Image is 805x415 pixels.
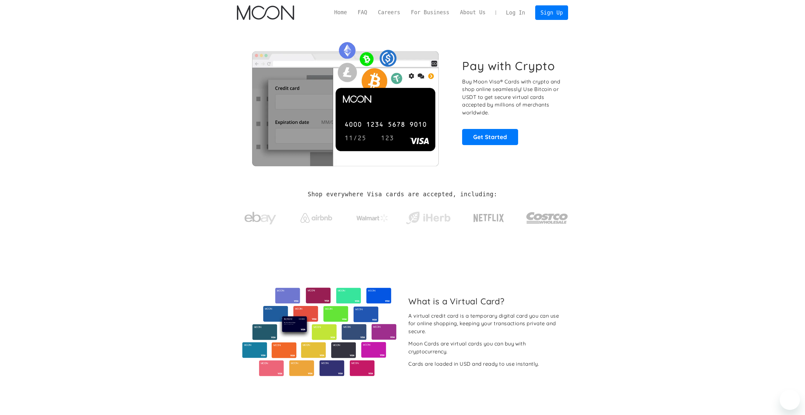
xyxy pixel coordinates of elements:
[237,38,454,166] img: Moon Cards let you spend your crypto anywhere Visa is accepted.
[455,9,491,16] a: About Us
[237,5,294,20] img: Moon Logo
[405,210,452,226] img: iHerb
[408,340,563,355] div: Moon Cards are virtual cards you can buy with cryptocurrency.
[406,9,455,16] a: For Business
[349,208,396,225] a: Walmart
[293,207,340,226] a: Airbnb
[462,59,555,73] h1: Pay with Crypto
[245,208,276,228] img: ebay
[473,210,505,226] img: Netflix
[461,204,517,229] a: Netflix
[462,78,561,117] p: Buy Moon Visa® Cards with crypto and shop online seamlessly! Use Bitcoin or USDT to get secure vi...
[408,296,563,306] h2: What is a Virtual Card?
[241,288,397,376] img: Virtual cards from Moon
[535,5,568,20] a: Sign Up
[329,9,352,16] a: Home
[352,9,373,16] a: FAQ
[526,206,568,230] img: Costco
[237,5,294,20] a: home
[237,202,284,231] a: ebay
[408,312,563,335] div: A virtual credit card is a temporary digital card you can use for online shopping, keeping your t...
[501,6,530,20] a: Log In
[356,214,388,222] img: Walmart
[373,9,406,16] a: Careers
[780,390,800,410] iframe: Button to launch messaging window
[526,200,568,233] a: Costco
[308,191,497,198] h2: Shop everywhere Visa cards are accepted, including:
[408,360,539,368] div: Cards are loaded in USD and ready to use instantly.
[462,129,518,145] a: Get Started
[300,213,332,223] img: Airbnb
[405,204,452,229] a: iHerb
